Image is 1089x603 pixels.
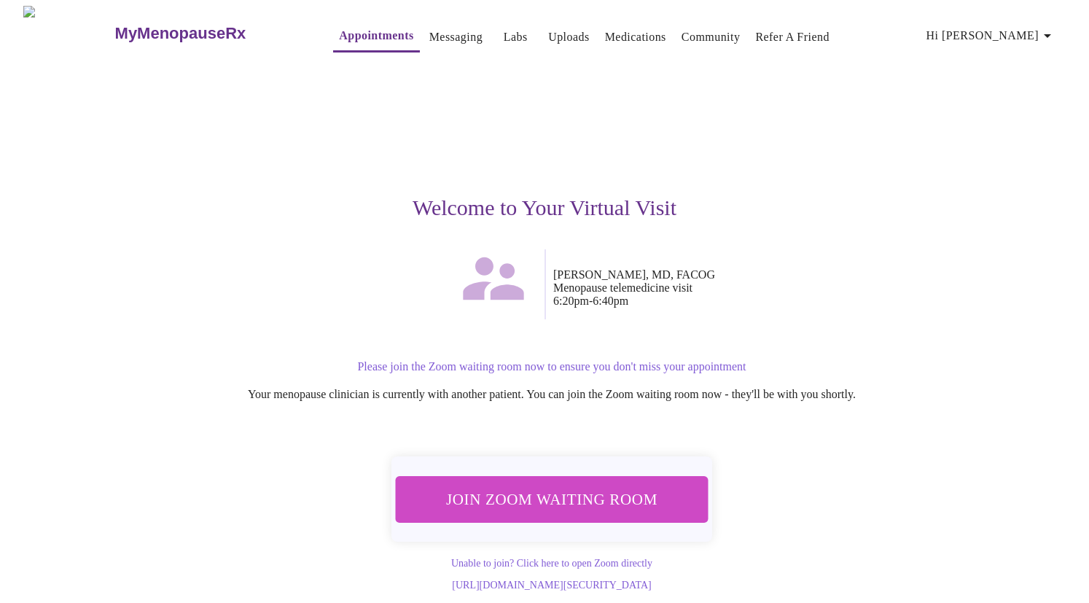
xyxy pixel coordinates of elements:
p: [PERSON_NAME], MD, FACOG Menopause telemedicine visit 6:20pm - 6:40pm [553,268,994,308]
a: MyMenopauseRx [113,8,304,59]
button: Uploads [542,23,596,52]
button: Community [676,23,746,52]
span: Join Zoom Waiting Room [415,486,689,513]
span: Hi [PERSON_NAME] [926,26,1056,46]
button: Hi [PERSON_NAME] [921,21,1062,50]
a: Uploads [548,27,590,47]
h3: MyMenopauseRx [115,24,246,43]
a: Community [682,27,741,47]
button: Refer a Friend [749,23,835,52]
a: Medications [605,27,666,47]
a: Labs [504,27,528,47]
a: Refer a Friend [755,27,830,47]
a: Messaging [429,27,483,47]
h3: Welcome to Your Virtual Visit [95,195,994,220]
button: Messaging [423,23,488,52]
a: Appointments [339,26,413,46]
p: Your menopause clinician is currently with another patient. You can join the Zoom waiting room no... [110,388,994,401]
button: Labs [492,23,539,52]
a: Unable to join? Click here to open Zoom directly [451,558,652,569]
a: [URL][DOMAIN_NAME][SECURITY_DATA] [452,580,651,591]
button: Join Zoom Waiting Room [396,476,709,522]
button: Medications [599,23,672,52]
p: Please join the Zoom waiting room now to ensure you don't miss your appointment [110,360,994,373]
img: MyMenopauseRx Logo [23,6,113,61]
button: Appointments [333,21,419,52]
